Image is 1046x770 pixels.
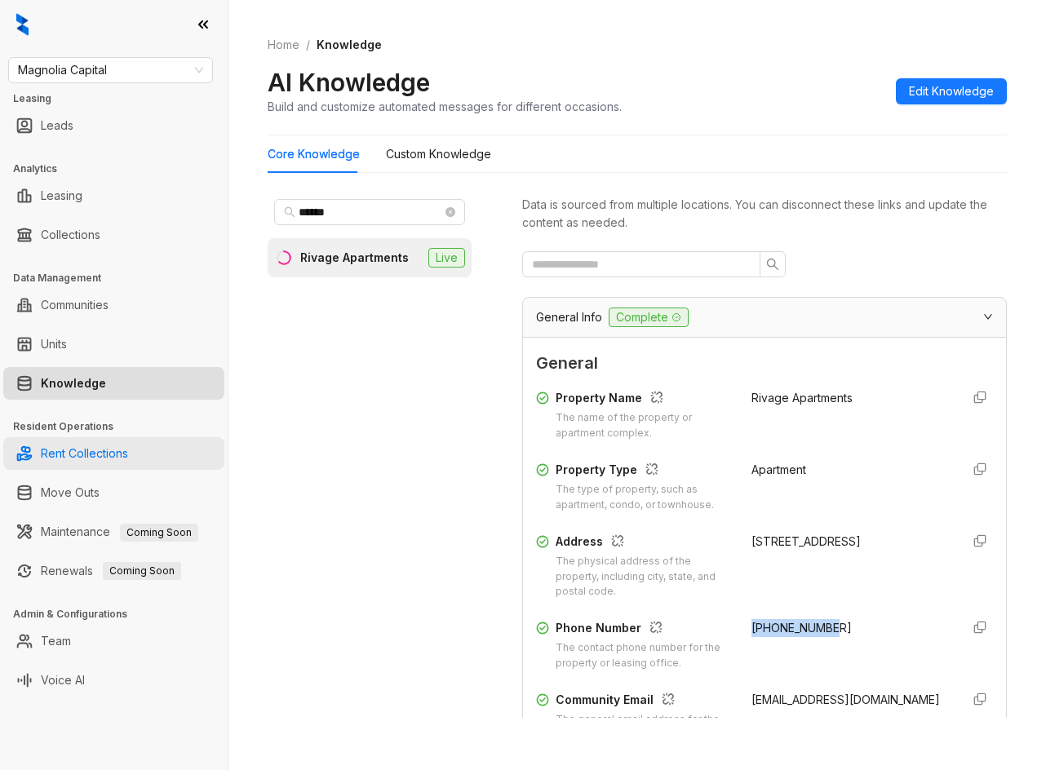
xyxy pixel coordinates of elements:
button: Edit Knowledge [896,78,1007,104]
li: Units [3,328,224,361]
span: Edit Knowledge [909,82,994,100]
a: Move Outs [41,476,100,509]
span: Apartment [751,462,806,476]
span: Coming Soon [103,562,181,580]
span: close-circle [445,207,455,217]
li: Rent Collections [3,437,224,470]
li: Renewals [3,555,224,587]
div: Core Knowledge [268,145,360,163]
div: The general email address for the property or community inquiries. [556,712,732,743]
li: Leads [3,109,224,142]
li: Maintenance [3,516,224,548]
a: Rent Collections [41,437,128,470]
li: Voice AI [3,664,224,697]
div: Data is sourced from multiple locations. You can disconnect these links and update the content as... [522,196,1007,232]
h3: Analytics [13,162,228,176]
span: Knowledge [317,38,382,51]
span: Coming Soon [120,524,198,542]
div: The contact phone number for the property or leasing office. [556,640,732,671]
li: Knowledge [3,367,224,400]
h3: Resident Operations [13,419,228,434]
a: RenewalsComing Soon [41,555,181,587]
span: search [284,206,295,218]
span: General [536,351,993,376]
div: Address [556,533,732,554]
h3: Leasing [13,91,228,106]
a: Leasing [41,179,82,212]
span: Magnolia Capital [18,58,203,82]
h2: AI Knowledge [268,67,430,98]
span: expanded [983,312,993,321]
div: Property Name [556,389,732,410]
li: Team [3,625,224,657]
div: Community Email [556,691,732,712]
a: Home [264,36,303,54]
a: Units [41,328,67,361]
li: Collections [3,219,224,251]
li: Communities [3,289,224,321]
img: logo [16,13,29,36]
div: Custom Knowledge [386,145,491,163]
h3: Data Management [13,271,228,285]
div: Build and customize automated messages for different occasions. [268,98,622,115]
span: Live [428,248,465,268]
span: search [766,258,779,271]
span: General Info [536,308,602,326]
div: The type of property, such as apartment, condo, or townhouse. [556,482,732,513]
a: Voice AI [41,664,85,697]
span: [EMAIL_ADDRESS][DOMAIN_NAME] [751,693,940,706]
div: The name of the property or apartment complex. [556,410,732,441]
li: / [306,36,310,54]
a: Knowledge [41,367,106,400]
span: Complete [609,308,689,327]
h3: Admin & Configurations [13,607,228,622]
div: [STREET_ADDRESS] [751,533,947,551]
div: Phone Number [556,619,732,640]
div: General InfoComplete [523,298,1006,337]
a: Communities [41,289,109,321]
span: [PHONE_NUMBER] [751,621,852,635]
li: Move Outs [3,476,224,509]
div: Property Type [556,461,732,482]
li: Leasing [3,179,224,212]
a: Leads [41,109,73,142]
div: Rivage Apartments [300,249,409,267]
div: The physical address of the property, including city, state, and postal code. [556,554,732,600]
span: Rivage Apartments [751,391,853,405]
a: Team [41,625,71,657]
a: Collections [41,219,100,251]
